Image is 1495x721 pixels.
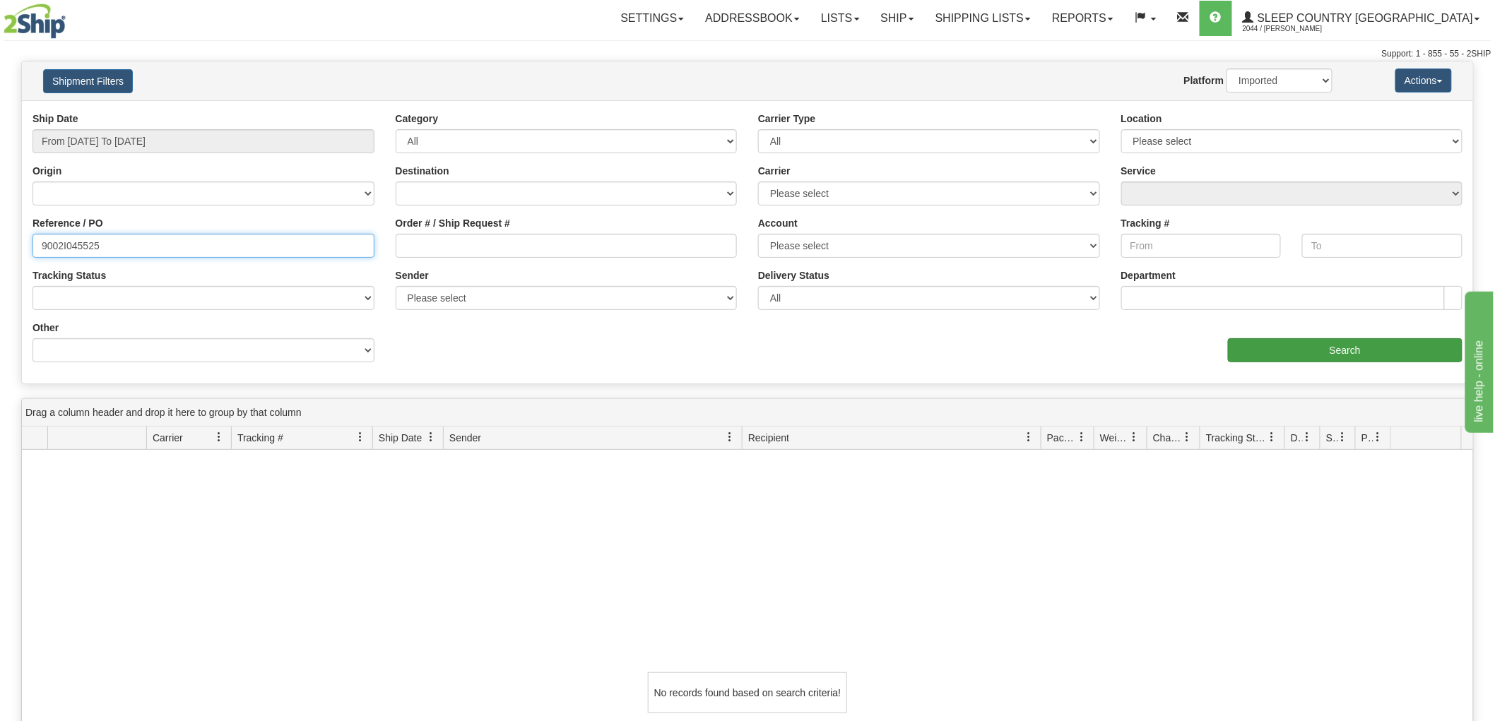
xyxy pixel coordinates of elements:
span: Pickup Status [1361,431,1373,445]
div: No records found based on search criteria! [648,672,847,713]
a: Tracking # filter column settings [348,425,372,449]
div: live help - online [11,8,131,25]
input: From [1121,234,1282,258]
label: Category [396,112,439,126]
button: Shipment Filters [43,69,133,93]
a: Sender filter column settings [718,425,742,449]
a: Shipment Issues filter column settings [1331,425,1355,449]
span: Tracking # [237,431,283,445]
input: To [1302,234,1462,258]
label: Origin [32,164,61,178]
label: Reference / PO [32,216,103,230]
a: Reports [1041,1,1124,36]
label: Service [1121,164,1157,178]
a: Addressbook [695,1,810,36]
label: Destination [396,164,449,178]
span: Tracking Status [1206,431,1267,445]
label: Platform [1184,73,1224,88]
span: Carrier [153,431,183,445]
label: Account [758,216,798,230]
label: Order # / Ship Request # [396,216,511,230]
a: Charge filter column settings [1176,425,1200,449]
div: grid grouping header [22,399,1473,427]
a: Ship Date filter column settings [419,425,443,449]
a: Settings [610,1,695,36]
a: Ship [870,1,925,36]
img: logo2044.jpg [4,4,66,39]
span: Sleep Country [GEOGRAPHIC_DATA] [1254,12,1473,24]
span: Delivery Status [1291,431,1303,445]
label: Other [32,321,59,335]
button: Actions [1395,68,1452,93]
div: Support: 1 - 855 - 55 - 2SHIP [4,48,1491,60]
label: Department [1121,268,1176,282]
span: Weight [1100,431,1130,445]
label: Sender [396,268,429,282]
label: Tracking # [1121,216,1170,230]
a: Packages filter column settings [1070,425,1094,449]
a: Carrier filter column settings [207,425,231,449]
label: Delivery Status [758,268,829,282]
label: Carrier [758,164,791,178]
iframe: chat widget [1462,288,1494,432]
span: Ship Date [379,431,422,445]
span: Sender [449,431,481,445]
a: Shipping lists [925,1,1041,36]
a: Sleep Country [GEOGRAPHIC_DATA] 2044 / [PERSON_NAME] [1232,1,1491,36]
label: Ship Date [32,112,78,126]
a: Tracking Status filter column settings [1260,425,1284,449]
label: Tracking Status [32,268,106,282]
span: Packages [1047,431,1077,445]
label: Location [1121,112,1162,126]
span: Shipment Issues [1326,431,1338,445]
a: Recipient filter column settings [1017,425,1041,449]
input: Search [1228,338,1462,362]
a: Delivery Status filter column settings [1296,425,1320,449]
span: 2044 / [PERSON_NAME] [1243,22,1349,36]
a: Lists [810,1,870,36]
a: Weight filter column settings [1123,425,1147,449]
span: Recipient [748,431,789,445]
label: Carrier Type [758,112,815,126]
a: Pickup Status filter column settings [1366,425,1390,449]
span: Charge [1153,431,1183,445]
